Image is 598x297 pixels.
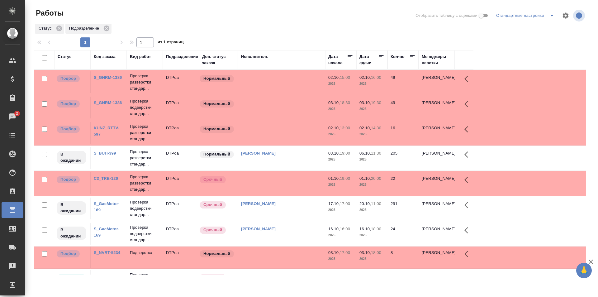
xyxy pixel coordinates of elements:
p: [PERSON_NAME] [422,100,452,106]
p: 2025 [328,131,353,137]
td: 22 [387,172,419,194]
p: 16:00 [340,227,350,231]
p: 15:00 [340,75,350,80]
a: S_BUH-399 [94,151,116,156]
p: 19:00 [340,151,350,156]
p: [PERSON_NAME] [422,74,452,81]
p: Проверка разверстки стандар... [130,174,160,193]
div: Дата сдачи [359,54,378,66]
a: S_GacMotor-169 [94,227,119,237]
a: 2 [2,109,23,124]
p: 16:00 [371,75,381,80]
p: В ожидании [60,202,83,214]
div: Кол-во [391,54,405,60]
p: 2025 [359,256,384,262]
p: 2025 [359,81,384,87]
p: 13:00 [340,126,350,130]
button: Здесь прячутся важные кнопки [461,223,476,238]
a: [PERSON_NAME] [241,201,276,206]
a: S_NVRT-5233 [94,274,120,279]
p: 2025 [359,182,384,188]
p: 16.10, [359,227,371,231]
p: 2025 [359,232,384,238]
p: 02.10, [359,274,371,279]
div: Исполнитель назначен, приступать к работе пока рано [56,226,87,241]
p: 2025 [359,106,384,112]
p: 2025 [328,106,353,112]
a: S_GNRM-1386 [94,75,122,80]
td: DTPqa [163,71,199,93]
div: Исполнитель [241,54,268,60]
p: 03.10, [359,250,371,255]
p: [PERSON_NAME] [422,125,452,131]
span: Настроить таблицу [558,8,573,23]
p: 2025 [328,232,353,238]
p: Нормальный [203,151,230,157]
td: DTPqa [163,97,199,118]
span: Работы [34,8,64,18]
span: 2 [12,110,22,117]
p: [PERSON_NAME] [422,250,452,256]
p: 17:00 [340,201,350,206]
button: Здесь прячутся важные кнопки [461,71,476,86]
a: S_NVRT-5234 [94,250,120,255]
span: Отобразить таблицу с оценками [415,12,477,19]
p: Подбор [60,251,76,257]
p: 02.10, [359,126,371,130]
td: DTPqa [163,172,199,194]
p: Проверка подверстки стандар... [130,98,160,117]
p: Проверка разверстки стандар... [130,73,160,92]
p: 06.10, [359,151,371,156]
div: Можно подбирать исполнителей [56,175,87,184]
p: Проверка разверстки стандар... [130,149,160,167]
p: Нормальный [203,251,230,257]
p: 2025 [328,256,353,262]
p: Подбор [60,75,76,82]
p: [PERSON_NAME] [422,150,452,156]
p: 16.10, [328,227,340,231]
p: Подбор [60,101,76,107]
p: 03.10, [328,151,340,156]
p: Готов к работе [60,274,83,287]
p: Подбор [60,176,76,183]
div: Исполнитель назначен, приступать к работе пока рано [56,201,87,215]
p: 01.10, [359,176,371,181]
div: Можно подбирать исполнителей [56,250,87,258]
p: Проверка разверстки стандар... [130,123,160,142]
p: 2025 [359,131,384,137]
p: 20.10, [359,201,371,206]
p: 2025 [328,207,353,213]
button: Здесь прячутся важные кнопки [461,270,476,285]
p: В ожидании [60,151,83,164]
td: DTPqa [163,223,199,245]
button: Здесь прячутся важные кнопки [461,198,476,213]
div: split button [495,11,558,21]
div: Можно подбирать исполнителей [56,74,87,83]
p: 2025 [328,81,353,87]
a: S_GNRM-1386 [94,100,122,105]
p: 17.10, [328,201,340,206]
a: C3_TRB-126 [94,176,118,181]
div: Исполнитель может приступить к работе [56,273,87,288]
p: Подразделение [69,25,101,31]
button: 🙏 [576,263,592,278]
p: 20:00 [371,176,381,181]
p: 14:30 [371,126,381,130]
p: Нормальный [203,101,230,107]
button: Здесь прячутся важные кнопки [461,122,476,137]
p: [PERSON_NAME] [422,273,452,280]
button: Здесь прячутся важные кнопки [461,247,476,261]
p: Срочный [203,227,222,233]
p: Срочный [203,176,222,183]
div: Статус [35,24,64,34]
p: 03.10, [328,100,340,105]
button: Здесь прячутся важные кнопки [461,97,476,112]
div: Исполнитель назначен, приступать к работе пока рано [56,150,87,165]
p: 03.10, [328,250,340,255]
div: Подразделение [166,54,198,60]
p: 17:00 [340,250,350,255]
p: 11:00 [371,201,381,206]
a: [PERSON_NAME] [241,274,276,279]
p: 11:30 [371,151,381,156]
p: Нормальный [203,126,230,132]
